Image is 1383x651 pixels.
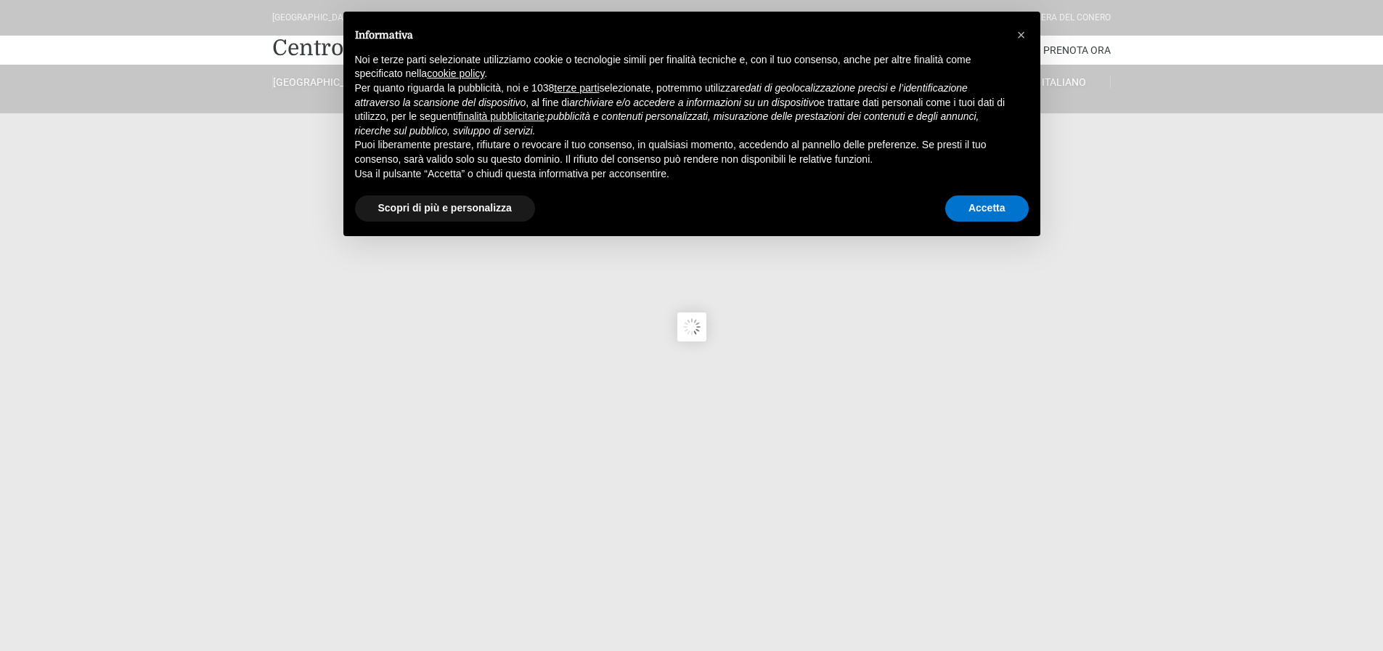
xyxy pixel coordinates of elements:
[458,110,544,124] button: finalità pubblicitarie
[355,29,1005,41] h2: Informativa
[1017,27,1026,43] span: ×
[272,33,552,62] a: Centro Vacanze De Angelis
[272,11,356,25] div: [GEOGRAPHIC_DATA]
[355,53,1005,81] p: Noi e terze parti selezionate utilizziamo cookie o tecnologie simili per finalità tecniche e, con...
[569,97,819,108] em: archiviare e/o accedere a informazioni su un dispositivo
[1010,23,1033,46] button: Chiudi questa informativa
[1026,11,1111,25] div: Riviera Del Conero
[355,167,1005,182] p: Usa il pulsante “Accetta” o chiudi questa informativa per acconsentire.
[355,81,1005,138] p: Per quanto riguarda la pubblicità, noi e 1038 selezionate, potremmo utilizzare , al fine di e tra...
[427,68,484,79] a: cookie policy
[1042,76,1086,88] span: Italiano
[355,195,535,222] button: Scopri di più e personalizza
[554,81,599,96] button: terze parti
[945,195,1029,222] button: Accetta
[355,82,968,108] em: dati di geolocalizzazione precisi e l’identificazione attraverso la scansione del dispositivo
[355,138,1005,166] p: Puoi liberamente prestare, rifiutare o revocare il tuo consenso, in qualsiasi momento, accedendo ...
[1043,36,1111,65] a: Prenota Ora
[355,110,979,137] em: pubblicità e contenuti personalizzati, misurazione delle prestazioni dei contenuti e degli annunc...
[1018,76,1111,89] a: Italiano
[272,76,365,89] a: [GEOGRAPHIC_DATA]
